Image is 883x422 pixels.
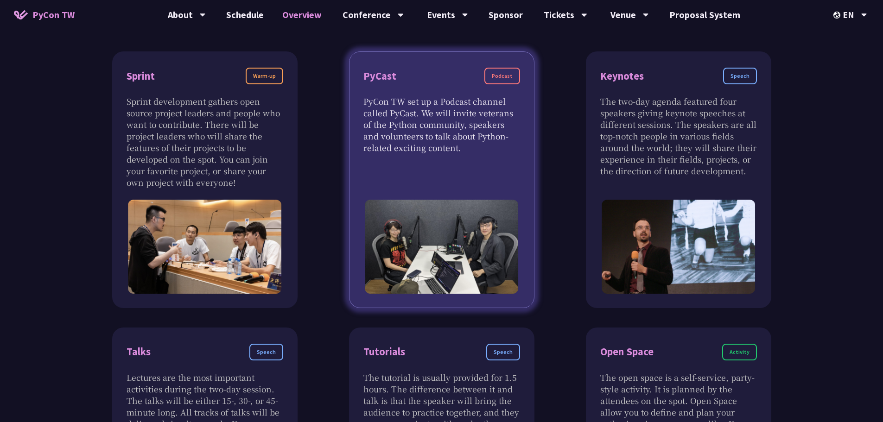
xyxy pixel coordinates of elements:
[127,344,151,360] div: Talks
[365,200,519,294] img: PyCast
[833,12,843,19] img: Locale Icon
[127,68,155,84] div: Sprint
[14,10,28,19] img: Home icon of PyCon TW 2025
[722,344,757,360] div: Activity
[363,95,520,153] p: PyCon TW set up a Podcast channel called PyCast. We will invite veterans of the Python community,...
[249,344,283,360] div: Speech
[602,200,756,294] img: Keynote
[600,344,654,360] div: Open Space
[484,68,520,84] div: Podcast
[486,344,520,360] div: Speech
[127,95,283,188] p: Sprint development gathers open source project leaders and people who want to contribute. There w...
[32,8,75,22] span: PyCon TW
[5,3,84,26] a: PyCon TW
[128,200,282,294] img: Sprint
[246,68,283,84] div: Warm-up
[600,95,757,176] p: The two-day agenda featured four speakers giving keynote speeches at different sessions. The spea...
[363,68,396,84] div: PyCast
[723,68,757,84] div: Speech
[363,344,405,360] div: Tutorials
[600,68,644,84] div: Keynotes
